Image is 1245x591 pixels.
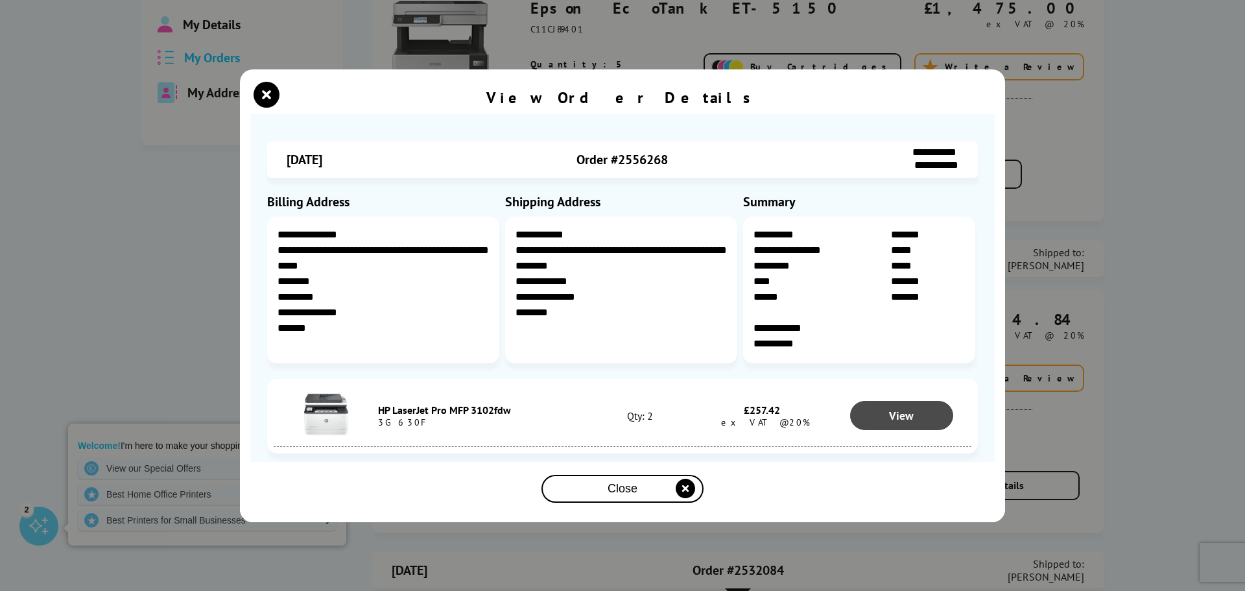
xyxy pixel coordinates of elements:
span: Close [608,482,637,496]
span: View [889,408,914,423]
a: View [850,401,954,430]
button: close modal [541,475,704,503]
span: Order #2556268 [576,151,668,168]
div: Summary [743,193,978,210]
div: HP LaserJet Pro MFP 3102fdw [378,404,587,416]
img: HP LaserJet Pro MFP 3102fdw [303,392,349,437]
span: £257.42 [744,404,780,416]
div: Billing Address [267,193,502,210]
span: ex VAT @20% [715,416,810,428]
span: [DATE] [287,151,322,168]
div: View Order Details [486,88,759,108]
div: Qty: 2 [587,409,692,422]
button: close modal [257,85,276,104]
div: Shipping Address [505,193,740,210]
div: 3G630F [378,416,587,428]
